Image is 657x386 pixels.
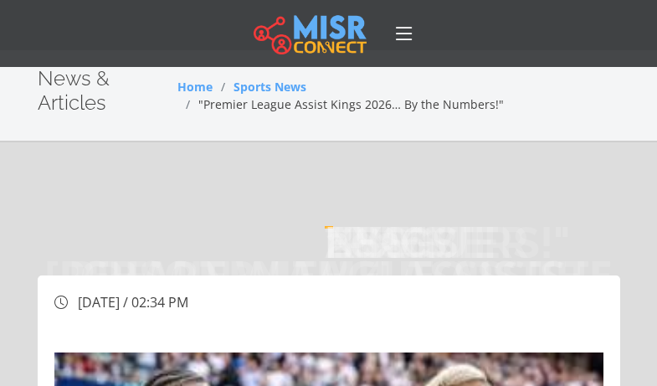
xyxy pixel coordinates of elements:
[198,96,504,112] span: "Premier League Assist Kings 2026… By the Numbers!"
[177,79,213,95] a: Home
[234,79,306,95] a: Sports News
[78,293,188,311] span: [DATE] / 02:34 PM
[254,13,366,54] img: main.misr_connect
[38,66,110,115] span: News & Articles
